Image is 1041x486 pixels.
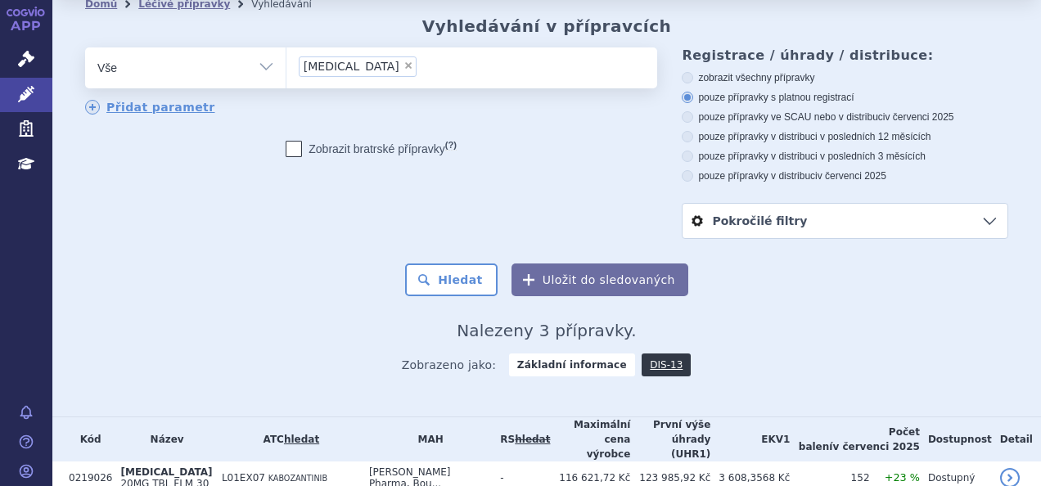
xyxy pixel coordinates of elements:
th: MAH [361,417,492,461]
th: Název [112,417,213,461]
span: × [403,61,413,70]
label: pouze přípravky ve SCAU nebo v distribuci [682,110,1008,124]
label: Zobrazit bratrské přípravky [286,141,457,157]
span: [MEDICAL_DATA] [304,61,399,72]
th: Kód [61,417,112,461]
a: vyhledávání neobsahuje žádnou platnou referenční skupinu [515,434,550,445]
label: pouze přípravky s platnou registrací [682,91,1008,104]
a: hledat [284,434,319,445]
a: Pokročilé filtry [683,204,1007,238]
h3: Registrace / úhrady / distribuce: [682,47,1008,63]
button: Hledat [405,263,498,296]
h2: Vyhledávání v přípravcích [422,16,672,36]
label: zobrazit všechny přípravky [682,71,1008,84]
label: pouze přípravky v distribuci v posledních 3 měsících [682,150,1008,163]
del: hledat [515,434,550,445]
span: Zobrazeno jako: [402,353,497,376]
abbr: (?) [445,140,457,151]
a: DIS-13 [642,353,691,376]
span: v červenci 2025 [832,441,919,452]
th: Počet balení [790,417,920,461]
th: EKV1 [710,417,790,461]
th: RS [492,417,550,461]
span: Nalezeny 3 přípravky. [457,321,637,340]
a: Přidat parametr [85,100,215,115]
strong: Základní informace [509,353,635,376]
th: Dostupnost [920,417,992,461]
button: Uložit do sledovaných [511,263,688,296]
th: První výše úhrady (UHR1) [630,417,710,461]
label: pouze přípravky v distribuci v posledních 12 měsících [682,130,1008,143]
input: [MEDICAL_DATA] [421,56,430,76]
span: [MEDICAL_DATA] [120,466,212,478]
label: pouze přípravky v distribuci [682,169,1008,182]
span: v červenci 2025 [885,111,953,123]
th: Maximální cena výrobce [550,417,630,461]
span: L01EX07 [222,472,265,484]
span: +23 % [885,471,920,484]
span: v červenci 2025 [818,170,886,182]
span: KABOZANTINIB [268,474,327,483]
th: ATC [214,417,361,461]
th: Detail [992,417,1041,461]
